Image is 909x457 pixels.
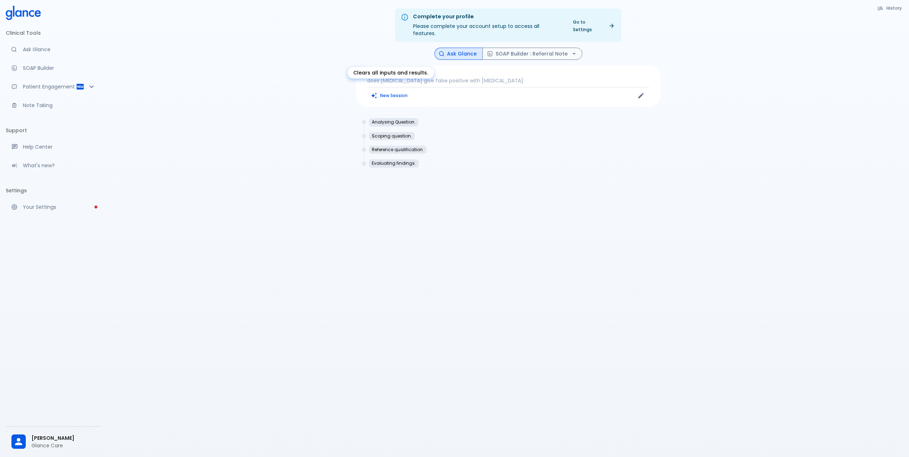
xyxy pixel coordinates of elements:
[372,120,415,125] p: Analysing Question.
[23,64,96,72] p: SOAP Builder
[413,13,563,21] div: Complete your profile
[6,182,102,199] li: Settings
[434,48,483,60] button: Ask Glance
[569,17,618,35] a: Go to Settings
[31,434,96,442] span: [PERSON_NAME]
[482,48,582,60] button: SOAP Builder : Referral Note
[23,143,96,150] p: Help Center
[23,203,96,211] p: Your Settings
[636,90,646,101] button: Edit
[6,97,102,113] a: Advanced note-taking
[874,3,906,13] button: History
[6,199,102,215] a: Please complete account setup
[23,102,96,109] p: Note Taking
[23,83,76,90] p: Patient Engagement
[347,67,434,78] div: Clears all inputs and results.
[6,79,102,95] div: Patient Reports & Referrals
[372,134,412,139] p: Scoping question.
[23,46,96,53] p: Ask Glance
[6,24,102,42] li: Clinical Tools
[372,147,424,152] p: Reference qualification.
[6,139,102,155] a: Get help from our support team
[367,90,412,101] button: Clears all inputs and results.
[372,161,416,166] p: Evaluating findings.
[23,162,96,169] p: What's new?
[6,122,102,139] li: Support
[413,11,563,40] div: Please complete your account setup to access all features.
[6,429,102,454] div: [PERSON_NAME]Glance Care
[6,158,102,173] div: Recent updates and feature releases
[6,60,102,76] a: Docugen: Compose a clinical documentation in seconds
[367,77,649,84] p: does [MEDICAL_DATA] give false positive with [MEDICAL_DATA]
[31,442,96,449] p: Glance Care
[6,42,102,57] a: Moramiz: Find ICD10AM codes instantly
